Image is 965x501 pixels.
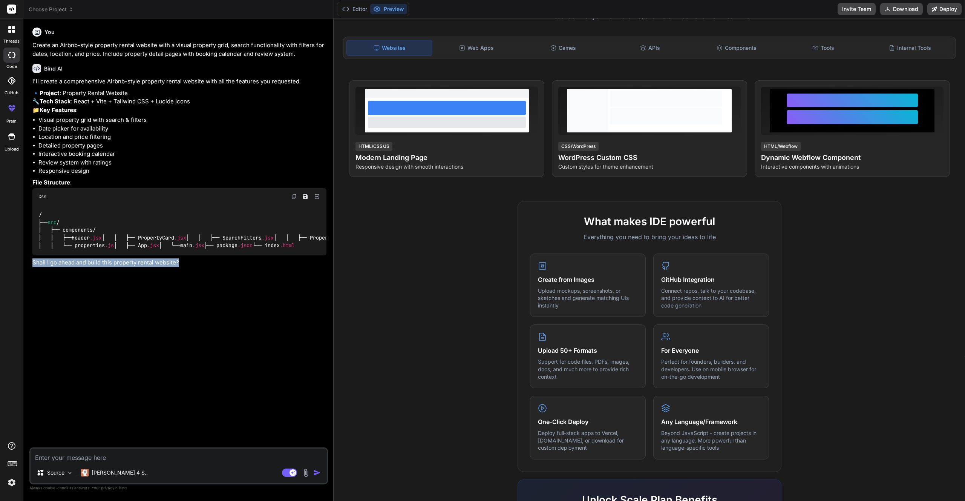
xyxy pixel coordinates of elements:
strong: Project [40,89,60,97]
p: 🔹 : Property Rental Website 🔧 : React + Vite + Tailwind CSS + Lucide Icons 📁 : [32,89,326,115]
strong: Key Features [40,106,76,114]
label: Upload [5,146,19,152]
button: Save file [300,191,311,202]
h4: GitHub Integration [661,275,761,284]
p: Support for code files, PDFs, images, docs, and much more to provide rich context [538,358,638,380]
p: Always double-check its answers. Your in Bind [29,484,328,492]
strong: File Structure [32,179,70,186]
p: Interactive components with animations [761,163,944,171]
span: .js [105,242,114,249]
li: Interactive booking calendar [38,150,326,158]
button: Deploy [927,3,962,15]
div: Tools [781,40,866,56]
h2: What makes IDE powerful [530,214,769,229]
p: Upload mockups, screenshots, or sketches and generate matching UIs instantly [538,287,638,309]
img: Open in Browser [314,193,320,200]
p: Perfect for founders, builders, and developers. Use on mobile browser for on-the-go development [661,358,761,380]
span: .json [237,242,253,249]
p: Deploy full-stack apps to Vercel, [DOMAIN_NAME], or download for custom deployment [538,429,638,452]
code: / ├── / │ ├── components/ │ │ ├── │ │ ├── PropertyCard │ │ ├── SearchFilters │ │ ├── PropertyDeta... [38,211,581,249]
img: Pick Models [67,470,73,476]
button: Preview [370,4,407,14]
img: Claude 4 Sonnet [81,469,89,476]
span: src [47,219,57,226]
h4: Create from Images [538,275,638,284]
p: Custom styles for theme enhancement [558,163,741,171]
div: Games [521,40,606,56]
button: Editor [339,4,370,14]
li: Visual property grid with search & filters [38,116,326,124]
img: icon [313,469,321,476]
label: threads [3,38,20,45]
img: copy [291,194,297,200]
p: Everything you need to bring your ideas to life [530,232,769,241]
h4: Upload 50+ Formats [538,346,638,355]
h6: Bind AI [44,65,63,72]
div: Web Apps [434,40,519,56]
div: Components [694,40,779,56]
span: .jsx [174,234,186,241]
li: Review system with ratings [38,158,326,167]
span: privacy [101,486,115,490]
span: Header [72,234,90,241]
p: Connect repos, talk to your codebase, and provide context to AI for better code generation [661,287,761,309]
h4: Any Language/Framework [661,417,761,426]
span: main [180,242,192,249]
p: Responsive design with smooth interactions [355,163,538,171]
p: [PERSON_NAME] 4 S.. [92,469,148,476]
img: settings [5,476,18,489]
span: .jsx [147,242,159,249]
div: APIs [607,40,692,56]
img: attachment [302,469,310,477]
li: Detailed property pages [38,141,326,150]
span: .jsx [262,234,274,241]
button: Download [880,3,923,15]
label: code [6,63,17,70]
label: GitHub [5,90,18,96]
span: Css [38,194,46,200]
span: .jsx [192,242,204,249]
p: I'll create a comprehensive Airbnb-style property rental website with all the features you reques... [32,77,326,86]
li: Date picker for availability [38,124,326,133]
span: .jsx [90,234,102,241]
div: HTML/CSS/JS [355,142,392,151]
h4: Dynamic Webflow Component [761,152,944,163]
p: : [32,178,326,187]
h4: One-Click Deploy [538,417,638,426]
div: HTML/Webflow [761,142,801,151]
span: .html [280,242,295,249]
p: Source [47,469,64,476]
p: Shall I go ahead and build this property rental website? [32,258,326,267]
li: Location and price filtering [38,133,326,141]
h4: Modern Landing Page [355,152,538,163]
h6: You [44,28,55,36]
button: Invite Team [838,3,876,15]
li: Responsive design [38,167,326,175]
span: Choose Project [29,6,74,13]
label: prem [6,118,17,124]
h4: For Everyone [661,346,761,355]
div: CSS/WordPress [558,142,599,151]
div: Websites [346,40,432,56]
div: Internal Tools [867,40,953,56]
p: Create an Airbnb-style property rental website with a visual property grid, search functionality ... [32,41,326,58]
p: Beyond JavaScript - create projects in any language. More powerful than language-specific tools [661,429,761,452]
h4: WordPress Custom CSS [558,152,741,163]
strong: Tech Stack [40,98,71,105]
